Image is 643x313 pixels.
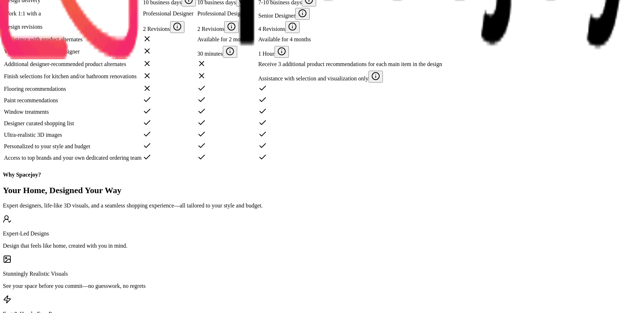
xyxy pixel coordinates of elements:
[4,141,142,152] td: Personalized to your style and budget
[4,130,142,140] td: Ultra-realistic 3D images
[3,230,640,237] p: Expert-Led Designs
[4,107,142,117] td: Window treatments
[3,271,640,277] p: Stunningly Realistic Visuals
[258,75,383,81] span: Assistance with selection and visualization only
[4,118,142,129] td: Designer curated shopping list
[4,95,142,106] td: Paint recommendations
[4,153,142,163] td: Access to top brands and your own dedicated ordering team
[3,172,640,178] h4: Why Spacejoy?
[258,59,442,70] td: Receive 3 additional product recommendations for each main item in the design
[4,70,142,83] td: Finish selections for kitchen and/or bathroom renovations
[3,186,640,195] h2: Your Home, Designed Your Way
[3,243,640,249] p: Design that feels like home, created with you in mind.
[3,283,640,289] p: See your space before you commit—no guesswork, no regrets
[4,84,142,94] td: Flooring recommendations
[3,202,640,209] p: Expert designers, life-like 3D visuals, and a seamless shopping experience—all tailored to your s...
[4,59,142,70] td: Additional designer-recommended product alternates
